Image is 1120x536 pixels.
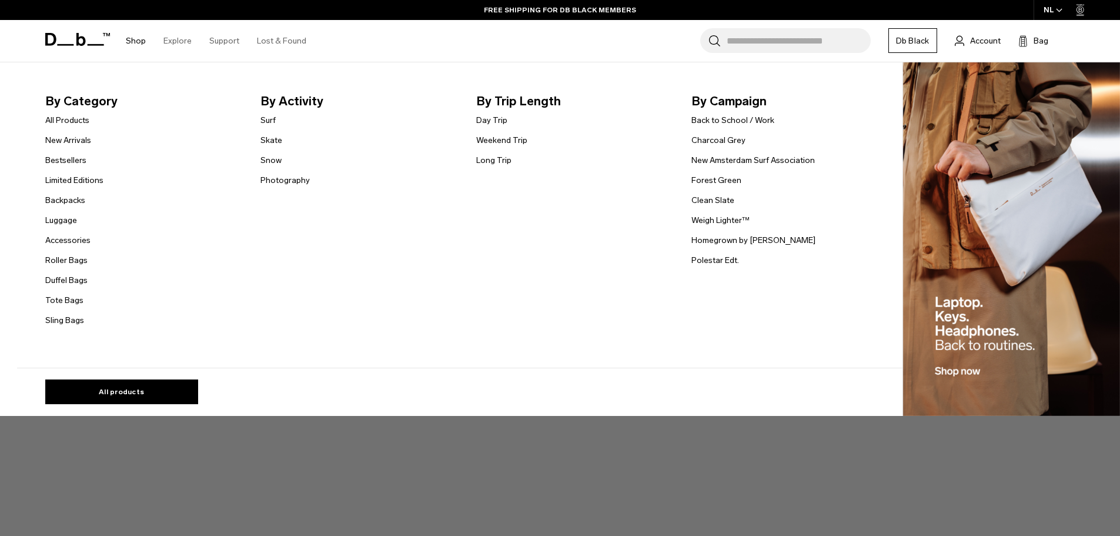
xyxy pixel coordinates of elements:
a: Weekend Trip [476,134,527,147]
a: Db Black [888,28,937,53]
a: Lost & Found [257,20,306,62]
span: Account [970,35,1001,47]
a: Limited Editions [45,174,103,187]
a: Duffel Bags [45,274,88,287]
a: Sling Bags [45,314,84,327]
span: By Campaign [691,92,888,111]
a: Accessories [45,234,91,247]
a: Forest Green [691,174,741,187]
a: Backpacks [45,194,85,207]
a: FREE SHIPPING FOR DB BLACK MEMBERS [484,5,636,15]
a: Skate [260,134,282,147]
a: Clean Slate [691,194,734,207]
a: Tote Bags [45,294,83,307]
a: New Amsterdam Surf Association [691,154,815,167]
a: Shop [126,20,146,62]
a: Luggage [45,214,77,227]
span: By Activity [260,92,457,111]
a: New Arrivals [45,134,91,147]
a: Surf [260,114,276,126]
a: Weigh Lighter™ [691,214,750,227]
a: Long Trip [476,154,511,167]
a: Explore [163,20,192,62]
a: Bestsellers [45,154,86,167]
a: Homegrown by [PERSON_NAME] [691,234,815,247]
a: All Products [45,114,89,126]
a: Photography [260,174,310,187]
a: Charcoal Grey [691,134,745,147]
a: Back to School / Work [691,114,774,126]
a: Polestar Edt. [691,254,739,267]
nav: Main Navigation [117,20,315,62]
a: Support [209,20,239,62]
a: Snow [260,154,282,167]
a: Account [955,34,1001,48]
button: Bag [1018,34,1048,48]
a: Roller Bags [45,254,88,267]
span: By Category [45,92,242,111]
a: All products [45,379,198,404]
span: By Trip Length [476,92,673,111]
span: Bag [1034,35,1048,47]
a: Day Trip [476,114,507,126]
